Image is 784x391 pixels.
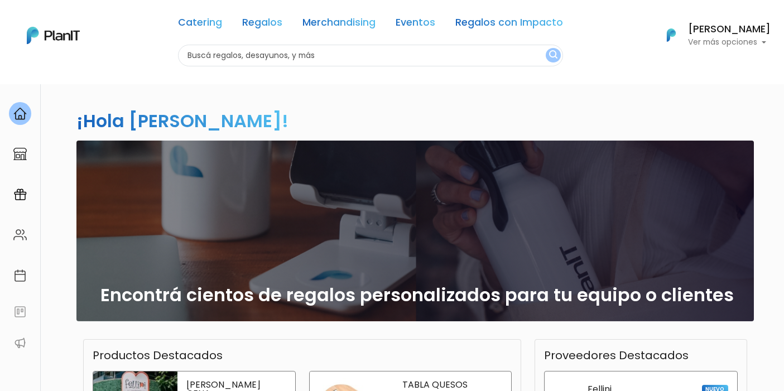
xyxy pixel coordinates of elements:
[396,18,435,31] a: Eventos
[13,336,27,350] img: partners-52edf745621dab592f3b2c58e3bca9d71375a7ef29c3b500c9f145b62cc070d4.svg
[242,18,282,31] a: Regalos
[178,18,222,31] a: Catering
[13,107,27,120] img: home-e721727adea9d79c4d83392d1f703f7f8bce08238fde08b1acbfd93340b81755.svg
[27,27,80,44] img: PlanIt Logo
[76,108,288,133] h2: ¡Hola [PERSON_NAME]!
[402,380,502,389] p: TABLA QUESOS
[13,147,27,161] img: marketplace-4ceaa7011d94191e9ded77b95e3339b90024bf715f7c57f8cf31f2d8c509eaba.svg
[100,284,734,306] h2: Encontrá cientos de regalos personalizados para tu equipo o clientes
[93,349,223,362] h3: Productos Destacados
[688,25,771,35] h6: [PERSON_NAME]
[549,50,557,61] img: search_button-432b6d5273f82d61273b3651a40e1bd1b912527efae98b1b7a1b2c0702e16a8d.svg
[659,23,684,47] img: PlanIt Logo
[455,18,563,31] a: Regalos con Impacto
[13,305,27,318] img: feedback-78b5a0c8f98aac82b08bfc38622c3050aee476f2c9584af64705fc4e61158814.svg
[13,228,27,242] img: people-662611757002400ad9ed0e3c099ab2801c6687ba6c219adb57efc949bc21e19d.svg
[544,349,689,362] h3: Proveedores Destacados
[13,188,27,201] img: campaigns-02234683943229c281be62815700db0a1741e53638e28bf9629b52c665b00959.svg
[688,38,771,46] p: Ver más opciones
[652,21,771,50] button: PlanIt Logo [PERSON_NAME] Ver más opciones
[178,45,563,66] input: Buscá regalos, desayunos, y más
[13,269,27,282] img: calendar-87d922413cdce8b2cf7b7f5f62616a5cf9e4887200fb71536465627b3292af00.svg
[302,18,376,31] a: Merchandising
